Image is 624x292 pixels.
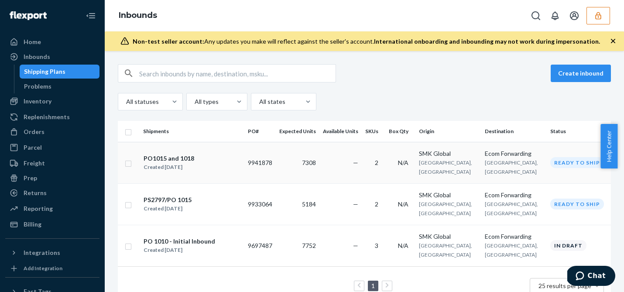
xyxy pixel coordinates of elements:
[375,159,378,166] span: 2
[244,121,276,142] th: PO#
[24,189,47,197] div: Returns
[5,94,99,108] a: Inventory
[551,65,611,82] button: Create inbound
[125,97,126,106] input: All statuses
[419,232,478,241] div: SMK Global
[24,220,41,229] div: Billing
[398,159,408,166] span: N/A
[133,38,204,45] span: Non-test seller account:
[24,159,45,168] div: Freight
[374,38,600,45] span: International onboarding and inbounding may not work during impersonation.
[20,65,100,79] a: Shipping Plans
[600,124,617,168] button: Help Center
[485,149,544,158] div: Ecom Forwarding
[144,204,192,213] div: Created [DATE]
[485,201,538,216] span: [GEOGRAPHIC_DATA], [GEOGRAPHIC_DATA]
[550,157,604,168] div: Ready to ship
[5,110,99,124] a: Replenishments
[485,159,538,175] span: [GEOGRAPHIC_DATA], [GEOGRAPHIC_DATA]
[567,266,615,288] iframe: Opens a widget where you can chat to one of our agents
[546,7,564,24] button: Open notifications
[244,183,276,225] td: 9933064
[20,79,100,93] a: Problems
[144,163,194,172] div: Created [DATE]
[144,196,192,204] div: PS2797/PO 1015
[5,35,99,49] a: Home
[550,240,586,251] div: In draft
[133,37,600,46] div: Any updates you make will reflect against the seller's account.
[398,200,408,208] span: N/A
[139,65,336,82] input: Search inbounds by name, destination, msku...
[24,97,51,106] div: Inventory
[144,246,215,254] div: Created [DATE]
[24,113,70,121] div: Replenishments
[485,232,544,241] div: Ecom Forwarding
[385,121,415,142] th: Box Qty
[353,200,358,208] span: —
[244,225,276,266] td: 9697487
[10,11,47,20] img: Flexport logo
[24,174,37,182] div: Prep
[353,242,358,249] span: —
[5,156,99,170] a: Freight
[258,97,259,106] input: All states
[5,263,99,274] a: Add Integration
[5,217,99,231] a: Billing
[302,159,316,166] span: 7308
[24,67,65,76] div: Shipping Plans
[5,141,99,155] a: Parcel
[302,242,316,249] span: 7752
[144,237,215,246] div: PO 1010 - Initial Inbound
[5,125,99,139] a: Orders
[5,186,99,200] a: Returns
[398,242,408,249] span: N/A
[419,242,472,258] span: [GEOGRAPHIC_DATA], [GEOGRAPHIC_DATA]
[24,265,62,272] div: Add Integration
[24,204,53,213] div: Reporting
[527,7,545,24] button: Open Search Box
[5,202,99,216] a: Reporting
[5,171,99,185] a: Prep
[24,143,42,152] div: Parcel
[550,199,604,210] div: Ready to ship
[419,191,478,199] div: SMK Global
[5,246,99,260] button: Integrations
[144,154,194,163] div: PO1015 and 1018
[566,7,583,24] button: Open account menu
[319,121,362,142] th: Available Units
[538,282,591,289] span: 25 results per page
[353,159,358,166] span: —
[82,7,99,24] button: Close Navigation
[370,282,377,289] a: Page 1 is your current page
[112,3,164,28] ol: breadcrumbs
[485,191,544,199] div: Ecom Forwarding
[302,200,316,208] span: 5184
[24,52,50,61] div: Inbounds
[276,121,319,142] th: Expected Units
[485,242,538,258] span: [GEOGRAPHIC_DATA], [GEOGRAPHIC_DATA]
[419,149,478,158] div: SMK Global
[24,248,60,257] div: Integrations
[415,121,481,142] th: Origin
[5,50,99,64] a: Inbounds
[244,142,276,183] td: 9941878
[419,201,472,216] span: [GEOGRAPHIC_DATA], [GEOGRAPHIC_DATA]
[140,121,244,142] th: Shipments
[375,242,378,249] span: 3
[362,121,385,142] th: SKUs
[481,121,547,142] th: Destination
[375,200,378,208] span: 2
[24,82,51,91] div: Problems
[24,38,41,46] div: Home
[419,159,472,175] span: [GEOGRAPHIC_DATA], [GEOGRAPHIC_DATA]
[24,127,45,136] div: Orders
[547,121,611,142] th: Status
[119,10,157,20] a: Inbounds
